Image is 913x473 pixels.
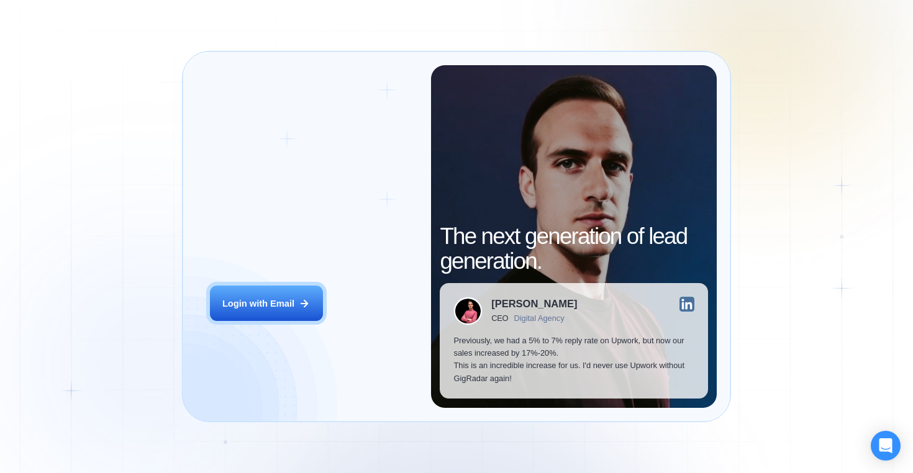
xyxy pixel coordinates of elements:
[871,431,901,461] div: Open Intercom Messenger
[491,299,577,310] div: [PERSON_NAME]
[514,314,565,323] div: Digital Agency
[453,335,694,385] p: Previously, we had a 5% to 7% reply rate on Upwork, but now our sales increased by 17%-20%. This ...
[210,286,323,321] button: Login with Email
[491,314,508,323] div: CEO
[222,297,294,310] div: Login with Email
[440,224,707,274] h2: The next generation of lead generation.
